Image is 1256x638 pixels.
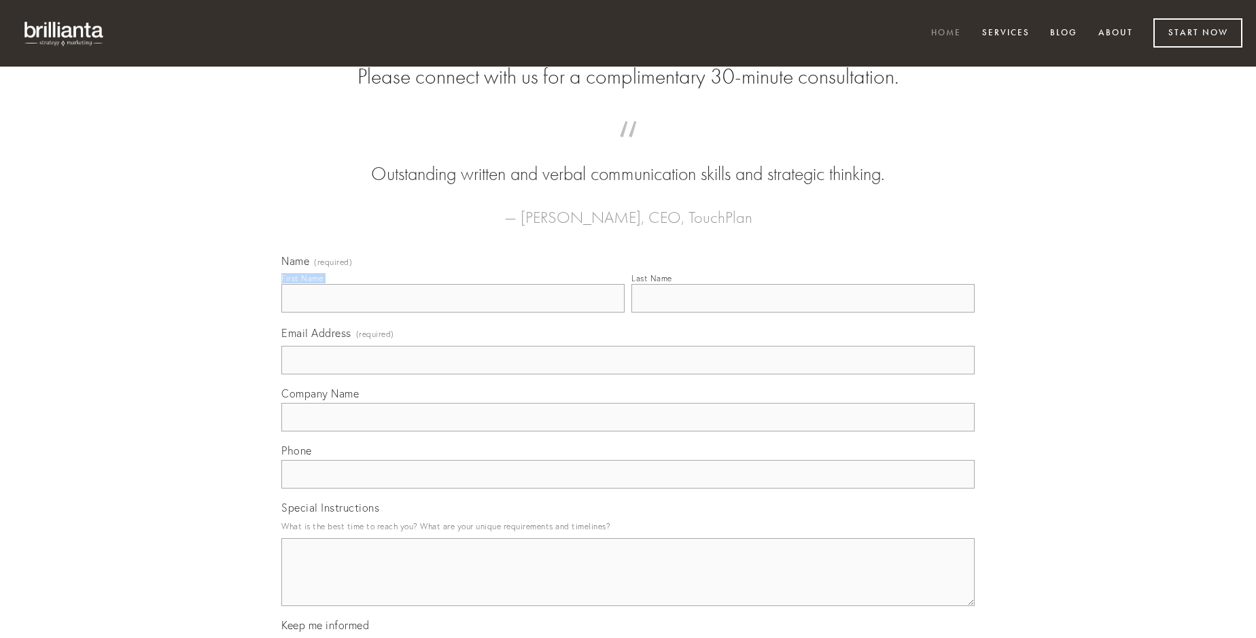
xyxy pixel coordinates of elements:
[314,258,352,266] span: (required)
[303,188,953,231] figcaption: — [PERSON_NAME], CEO, TouchPlan
[281,501,379,514] span: Special Instructions
[356,325,394,343] span: (required)
[1089,22,1142,45] a: About
[281,618,369,632] span: Keep me informed
[281,273,323,283] div: First Name
[303,135,953,161] span: “
[281,517,975,535] p: What is the best time to reach you? What are your unique requirements and timelines?
[631,273,672,283] div: Last Name
[303,135,953,188] blockquote: Outstanding written and verbal communication skills and strategic thinking.
[281,387,359,400] span: Company Name
[281,326,351,340] span: Email Address
[281,64,975,90] h2: Please connect with us for a complimentary 30-minute consultation.
[281,444,312,457] span: Phone
[1041,22,1086,45] a: Blog
[973,22,1039,45] a: Services
[281,254,309,268] span: Name
[14,14,116,53] img: brillianta - research, strategy, marketing
[1153,18,1242,48] a: Start Now
[922,22,970,45] a: Home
